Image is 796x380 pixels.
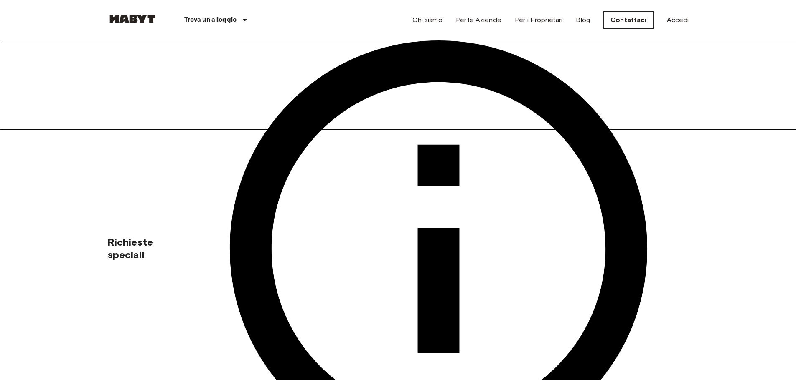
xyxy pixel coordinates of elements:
[515,15,563,25] a: Per i Proprietari
[456,15,501,25] a: Per le Aziende
[603,11,654,29] a: Contattaci
[576,15,590,25] a: Blog
[184,15,237,25] p: Trova un alloggio
[107,236,181,261] span: Richieste speciali
[412,15,442,25] a: Chi siamo
[667,15,689,25] a: Accedi
[107,15,158,23] img: Habyt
